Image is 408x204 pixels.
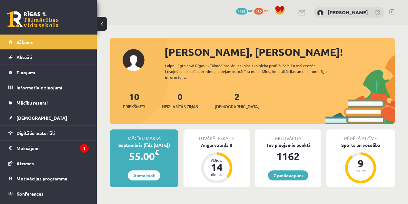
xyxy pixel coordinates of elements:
[80,144,89,153] i: 1
[236,8,253,13] a: 1162 mP
[264,8,268,13] span: xp
[255,142,321,148] div: Tev pieejamie punkti
[16,80,89,95] legend: Informatīvie ziņojumi
[254,8,263,15] span: 139
[128,170,160,180] a: Apmaksāt
[123,91,145,110] a: 10Priekšmeti
[155,148,159,157] span: €
[351,158,370,168] div: 9
[16,115,67,121] span: [DEMOGRAPHIC_DATA]
[8,126,89,140] a: Digitālie materiāli
[255,148,321,164] div: 1162
[207,172,226,176] div: dienas
[184,129,250,142] div: Tuvākā ieskaite
[16,39,33,45] span: Sākums
[164,44,395,60] div: [PERSON_NAME], [PERSON_NAME]!
[7,11,59,27] a: Rīgas 1. Tālmācības vidusskola
[16,100,48,106] span: Mācību resursi
[184,142,250,148] div: Angļu valoda II
[8,50,89,65] a: Aktuāli
[248,8,253,13] span: mP
[8,80,89,95] a: Informatīvie ziņojumi
[8,35,89,49] a: Sākums
[215,103,259,110] span: [DEMOGRAPHIC_DATA]
[16,141,89,156] legend: Maksājumi
[254,8,272,13] a: 139 xp
[16,130,55,136] span: Digitālie materiāli
[8,110,89,125] a: [DEMOGRAPHIC_DATA]
[16,65,89,80] legend: Ziņojumi
[255,129,321,142] div: Motivācija
[165,63,336,80] div: Laipni lūgts savā Rīgas 1. Tālmācības vidusskolas skolnieka profilā. Šeit Tu vari redzēt tuvojošo...
[326,129,395,142] div: Pēdējā atzīme
[123,103,145,110] span: Priekšmeti
[110,142,178,148] div: Septembris (līdz [DATE])
[215,91,259,110] a: 2[DEMOGRAPHIC_DATA]
[16,191,44,197] span: Konferences
[8,156,89,171] a: Atzīmes
[16,160,34,166] span: Atzīmes
[207,162,226,172] div: 14
[236,8,247,15] span: 1162
[317,10,323,16] img: Kate Birğele
[8,186,89,201] a: Konferences
[8,95,89,110] a: Mācību resursi
[268,170,308,180] a: 7 piedāvājumi
[162,103,198,110] span: Neizlasītās ziņas
[110,129,178,142] div: Mācību maksa
[328,9,368,15] a: [PERSON_NAME]
[8,171,89,186] a: Motivācijas programma
[326,142,395,184] a: Sports un veselība 9 balles
[110,148,178,164] div: 55.00
[207,158,226,162] div: Atlicis
[184,142,250,184] a: Angļu valoda II Atlicis 14 dienas
[162,91,198,110] a: 0Neizlasītās ziņas
[8,141,89,156] a: Maksājumi1
[16,54,32,60] span: Aktuāli
[326,142,395,148] div: Sports un veselība
[351,168,370,172] div: balles
[16,176,67,181] span: Motivācijas programma
[8,65,89,80] a: Ziņojumi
